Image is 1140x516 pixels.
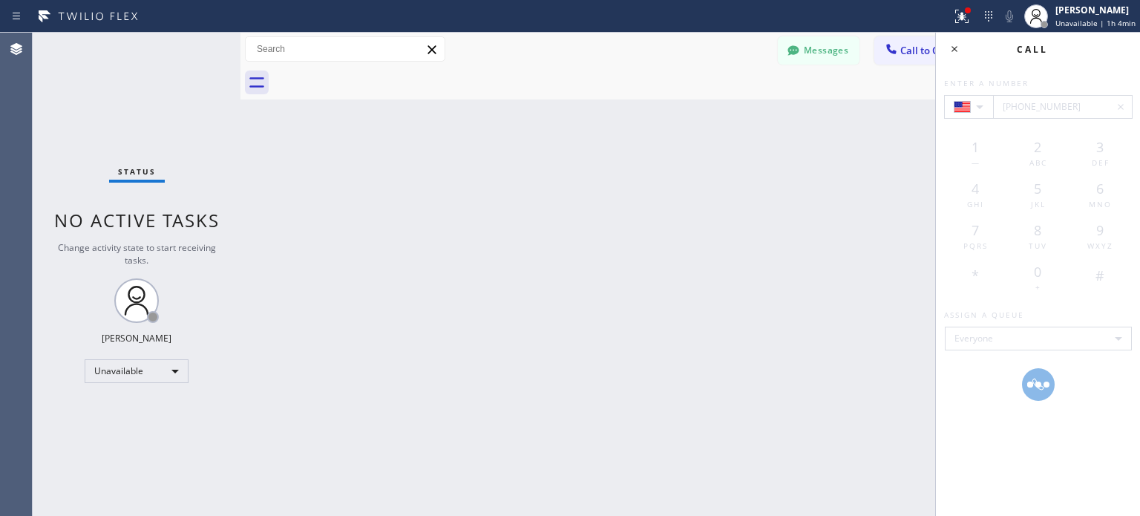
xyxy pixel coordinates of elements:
div: Unavailable [85,359,189,383]
div: Everyone [945,327,1132,350]
span: PQRS [963,241,988,251]
span: + [1035,282,1041,293]
span: 4 [972,180,979,197]
span: 3 [1096,138,1104,156]
button: Mute [999,6,1020,27]
span: Unavailable | 1h 4min [1055,18,1136,28]
span: MNO [1089,199,1112,209]
span: — [972,157,980,168]
span: GHI [967,199,984,209]
input: Search [246,37,445,61]
span: 2 [1034,138,1041,156]
span: JKL [1031,199,1046,209]
span: ABC [1029,157,1047,168]
span: 1 [972,138,979,156]
span: # [1095,267,1104,284]
span: 8 [1034,221,1041,239]
span: No active tasks [54,208,220,232]
button: Messages [778,36,859,65]
span: 7 [972,221,979,239]
span: Assign a queue [944,310,1024,320]
span: 6 [1096,180,1104,197]
span: Status [118,166,156,177]
button: Call to Customer [874,36,988,65]
span: Call to Customer [900,44,978,57]
span: Call [1017,43,1048,56]
span: Enter a number [944,78,1029,88]
span: Change activity state to start receiving tasks. [58,241,216,267]
div: [PERSON_NAME] [1055,4,1136,16]
span: DEF [1092,157,1110,168]
span: TUV [1029,241,1047,251]
div: [PERSON_NAME] [102,332,171,344]
span: 5 [1034,180,1041,197]
span: 9 [1096,221,1104,239]
span: WXYZ [1087,241,1113,251]
span: 0 [1034,263,1041,281]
